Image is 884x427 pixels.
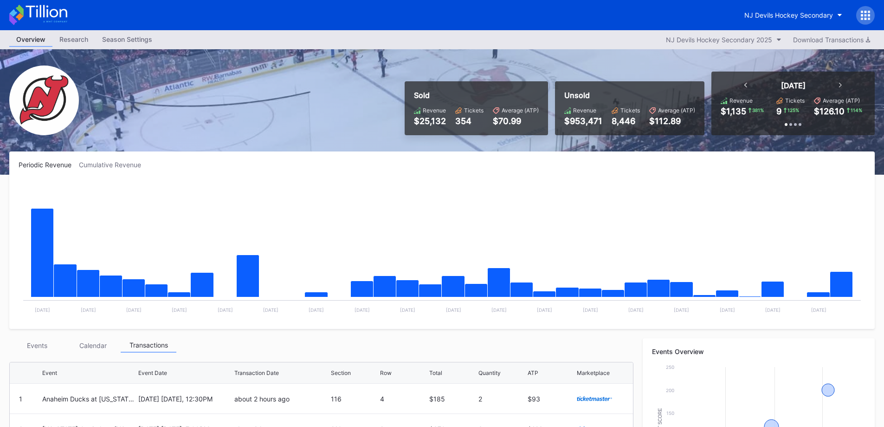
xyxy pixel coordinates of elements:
[577,369,610,376] div: Marketplace
[81,307,96,313] text: [DATE]
[380,395,427,403] div: 4
[138,369,167,376] div: Event Date
[811,307,826,313] text: [DATE]
[52,33,95,47] a: Research
[309,307,324,313] text: [DATE]
[446,307,461,313] text: [DATE]
[234,369,279,376] div: Transaction Date
[121,338,176,353] div: Transactions
[491,307,507,313] text: [DATE]
[793,36,870,44] div: Download Transactions
[52,33,95,46] div: Research
[95,33,159,46] div: Season Settings
[781,81,806,90] div: [DATE]
[577,396,612,401] img: ticketmaster.svg
[666,364,674,370] text: 250
[612,116,640,126] div: 8,446
[720,307,735,313] text: [DATE]
[737,7,849,24] button: NJ Devils Hockey Secondary
[464,107,484,114] div: Tickets
[95,33,159,47] a: Season Settings
[429,369,442,376] div: Total
[331,395,378,403] div: 116
[42,395,136,403] div: Anaheim Ducks at [US_STATE] Devils
[564,116,602,126] div: $953,471
[652,348,865,355] div: Events Overview
[583,307,598,313] text: [DATE]
[355,307,370,313] text: [DATE]
[9,338,65,353] div: Events
[19,395,22,403] div: 1
[79,161,148,169] div: Cumulative Revenue
[478,369,501,376] div: Quantity
[787,106,800,114] div: 125 %
[126,307,142,313] text: [DATE]
[823,97,860,104] div: Average (ATP)
[9,33,52,47] a: Overview
[331,369,351,376] div: Section
[35,307,50,313] text: [DATE]
[400,307,415,313] text: [DATE]
[138,395,232,403] div: [DATE] [DATE], 12:30PM
[658,107,695,114] div: Average (ATP)
[788,33,875,46] button: Download Transactions
[528,369,538,376] div: ATP
[776,106,781,116] div: 9
[172,307,187,313] text: [DATE]
[42,369,57,376] div: Event
[19,161,79,169] div: Periodic Revenue
[478,395,525,403] div: 2
[423,107,446,114] div: Revenue
[218,307,233,313] text: [DATE]
[19,180,865,320] svg: Chart title
[721,106,746,116] div: $1,135
[234,395,328,403] div: about 2 hours ago
[765,307,781,313] text: [DATE]
[414,91,539,100] div: Sold
[573,107,596,114] div: Revenue
[9,66,79,135] img: NJ_Devils_Hockey_Secondary.png
[729,97,753,104] div: Revenue
[751,106,765,114] div: 381 %
[502,107,539,114] div: Average (ATP)
[850,106,863,114] div: 114 %
[666,410,674,416] text: 150
[528,395,574,403] div: $93
[666,36,772,44] div: NJ Devils Hockey Secondary 2025
[628,307,644,313] text: [DATE]
[455,116,484,126] div: 354
[414,116,446,126] div: $25,132
[564,91,695,100] div: Unsold
[429,395,476,403] div: $185
[666,388,674,393] text: 200
[674,307,689,313] text: [DATE]
[649,116,695,126] div: $112.89
[814,106,845,116] div: $126.10
[744,11,833,19] div: NJ Devils Hockey Secondary
[785,97,805,104] div: Tickets
[380,369,392,376] div: Row
[263,307,278,313] text: [DATE]
[65,338,121,353] div: Calendar
[493,116,539,126] div: $70.99
[620,107,640,114] div: Tickets
[537,307,552,313] text: [DATE]
[661,33,786,46] button: NJ Devils Hockey Secondary 2025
